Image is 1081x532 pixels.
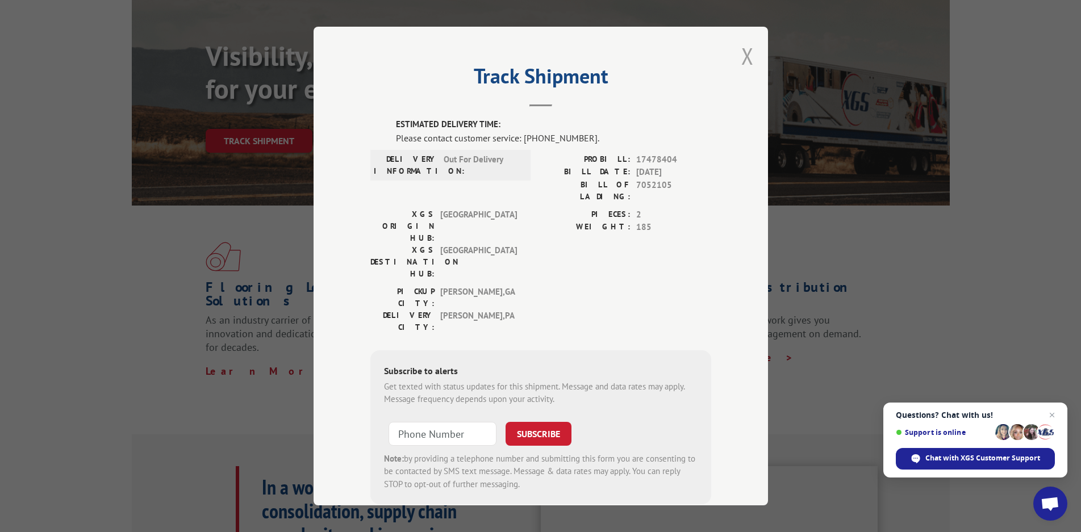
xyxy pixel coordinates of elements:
label: WEIGHT: [541,221,631,234]
span: [PERSON_NAME] , GA [440,285,517,309]
button: Close modal [741,41,754,71]
label: ESTIMATED DELIVERY TIME: [396,118,711,131]
span: [GEOGRAPHIC_DATA] [440,244,517,279]
span: 7052105 [636,178,711,202]
span: [DATE] [636,166,711,179]
span: Support is online [896,428,991,437]
h2: Track Shipment [370,68,711,90]
div: Subscribe to alerts [384,363,698,380]
label: BILL DATE: [541,166,631,179]
div: by providing a telephone number and submitting this form you are consenting to be contacted by SM... [384,452,698,491]
span: [GEOGRAPHIC_DATA] [440,208,517,244]
label: DELIVERY CITY: [370,309,435,333]
label: DELIVERY INFORMATION: [374,153,438,177]
span: Out For Delivery [444,153,520,177]
span: 17478404 [636,153,711,166]
label: PICKUP CITY: [370,285,435,309]
strong: Note: [384,453,404,463]
div: Please contact customer service: [PHONE_NUMBER]. [396,131,711,144]
div: Get texted with status updates for this shipment. Message and data rates may apply. Message frequ... [384,380,698,405]
button: SUBSCRIBE [506,421,571,445]
span: 2 [636,208,711,221]
label: BILL OF LADING: [541,178,631,202]
input: Phone Number [389,421,496,445]
div: Open chat [1033,487,1067,521]
label: PIECES: [541,208,631,221]
span: 185 [636,221,711,234]
label: XGS ORIGIN HUB: [370,208,435,244]
label: XGS DESTINATION HUB: [370,244,435,279]
label: PROBILL: [541,153,631,166]
span: Chat with XGS Customer Support [925,453,1040,463]
div: Chat with XGS Customer Support [896,448,1055,470]
span: Close chat [1045,408,1059,422]
span: Questions? Chat with us! [896,410,1055,420]
span: [PERSON_NAME] , PA [440,309,517,333]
